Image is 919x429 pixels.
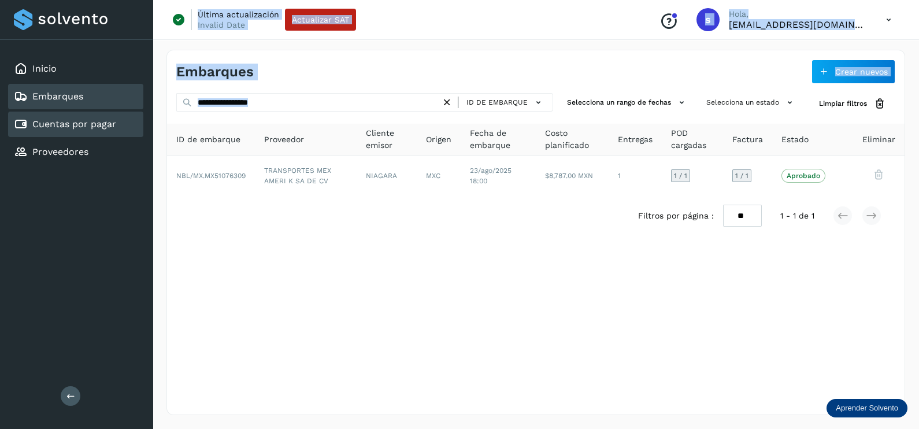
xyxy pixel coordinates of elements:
[198,20,245,30] p: Invalid Date
[32,119,116,130] a: Cuentas por pagar
[8,139,143,165] div: Proveedores
[264,134,304,146] span: Proveedor
[836,404,898,413] p: Aprender Solvento
[32,91,83,102] a: Embarques
[176,64,254,80] h4: Embarques
[835,68,888,76] span: Crear nuevos
[366,127,407,151] span: Cliente emisor
[176,134,240,146] span: ID de embarque
[292,16,349,24] span: Actualizar SAT
[357,156,417,195] td: NIAGARA
[609,156,662,195] td: 1
[463,94,548,111] button: ID de embarque
[562,93,692,112] button: Selecciona un rango de fechas
[674,172,687,179] span: 1 / 1
[729,9,868,19] p: Hola,
[638,210,714,222] span: Filtros por página :
[702,93,801,112] button: Selecciona un estado
[827,399,907,417] div: Aprender Solvento
[729,19,868,30] p: smedina@niagarawater.com
[862,134,895,146] span: Eliminar
[198,9,279,20] p: Última actualización
[671,127,714,151] span: POD cargadas
[732,134,763,146] span: Factura
[470,167,512,185] span: 23/ago/2025 18:00
[285,9,356,31] button: Actualizar SAT
[426,134,451,146] span: Origen
[176,172,246,180] span: NBL/MX.MX51076309
[8,112,143,137] div: Cuentas por pagar
[618,134,653,146] span: Entregas
[8,84,143,109] div: Embarques
[735,172,748,179] span: 1 / 1
[787,172,820,180] p: Aprobado
[781,134,809,146] span: Estado
[466,97,528,108] span: ID de embarque
[819,98,867,109] span: Limpiar filtros
[536,156,608,195] td: $8,787.00 MXN
[8,56,143,82] div: Inicio
[255,156,357,195] td: TRANSPORTES MEX AMERI K SA DE CV
[32,63,57,74] a: Inicio
[780,210,814,222] span: 1 - 1 de 1
[417,156,461,195] td: MXC
[470,127,527,151] span: Fecha de embarque
[32,146,88,157] a: Proveedores
[810,93,895,114] button: Limpiar filtros
[545,127,599,151] span: Costo planificado
[811,60,895,84] button: Crear nuevos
